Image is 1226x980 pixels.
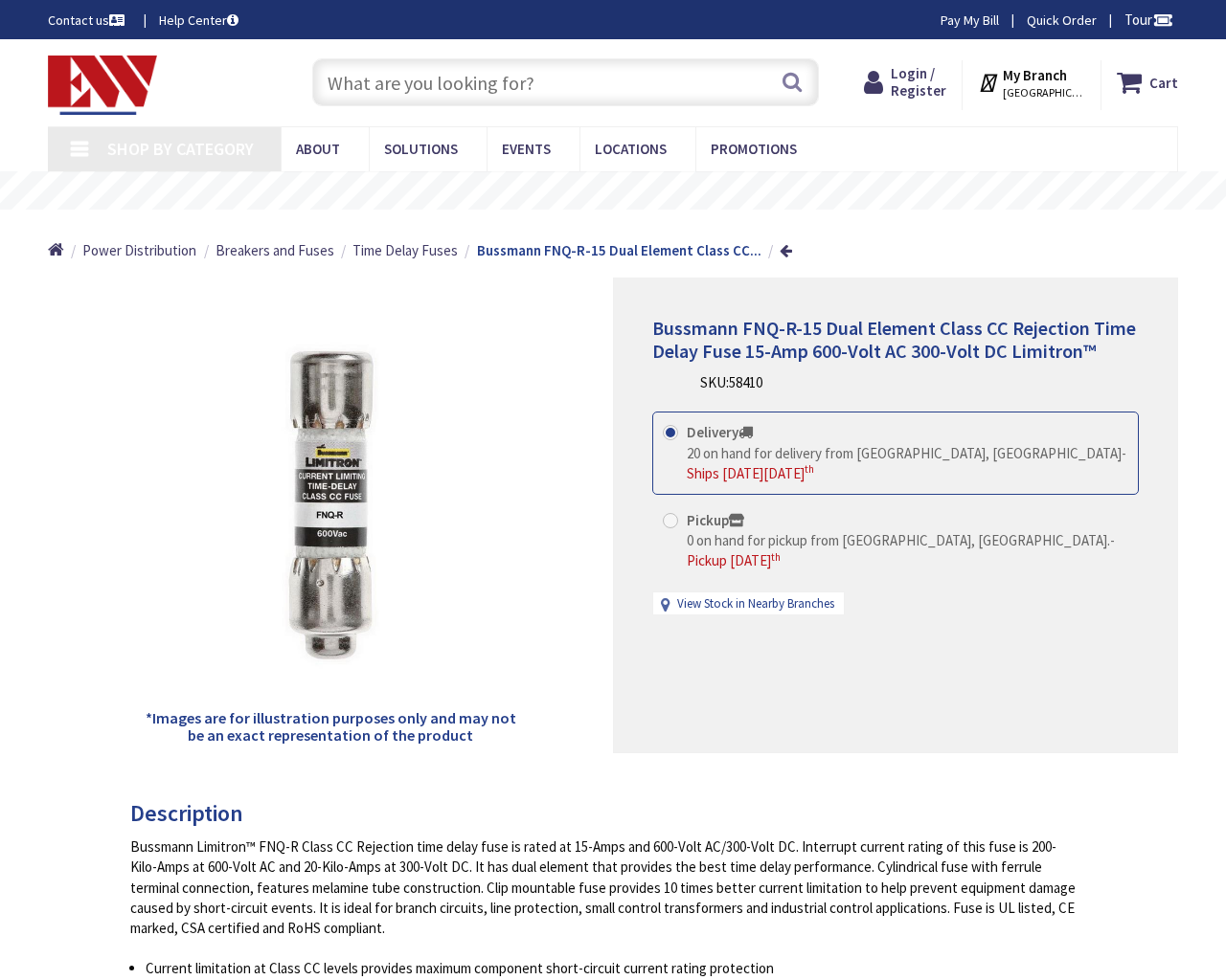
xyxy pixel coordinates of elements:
div: - [687,530,1128,571]
span: Power Distribution [82,241,196,259]
a: Help Center [159,11,238,30]
span: About [296,140,340,158]
span: Promotions [711,140,797,158]
div: - [687,443,1128,484]
h3: Description [130,801,1081,826]
sup: th [771,550,781,564]
a: Contact us [48,11,128,30]
span: Ships [DATE][DATE] [687,464,814,482]
h5: *Images are for illustration purposes only and may not be an exact representation of the product [138,710,522,744]
input: What are you looking for? [312,58,819,106]
a: Breakers and Fuses [216,240,334,260]
span: Events [502,140,551,158]
div: SKU: [700,372,762,392]
sup: th [805,462,814,476]
a: View Stock in Nearby Branches [677,595,834,613]
div: My Branch [GEOGRAPHIC_DATA], [GEOGRAPHIC_DATA] [978,65,1084,100]
span: 0 on hand for pickup from [GEOGRAPHIC_DATA], [GEOGRAPHIC_DATA]. [687,531,1110,549]
img: Electrical Wholesalers, Inc. [48,56,157,115]
span: Pickup [DATE] [687,551,781,569]
span: Shop By Category [107,138,254,160]
span: Solutions [384,140,458,158]
strong: Pickup [687,511,744,529]
a: Quick Order [1027,11,1097,30]
strong: Cart [1149,65,1178,100]
a: Login / Register [864,65,946,100]
a: Power Distribution [82,240,196,260]
div: Bussmann Limitron™ FNQ-R Class CC Rejection time delay fuse is rated at 15-Amps and 600-Volt AC/3... [130,836,1081,939]
img: Bussmann FNQ-R-15 Dual Element Class CC Rejection Time Delay Fuse 15-Amp 600-Volt AC 300-Volt DC ... [139,311,523,695]
span: Time Delay Fuses [352,241,458,259]
span: Breakers and Fuses [216,241,334,259]
strong: Bussmann FNQ-R-15 Dual Element Class CC... [477,241,761,259]
span: 58410 [729,373,762,391]
strong: My Branch [1003,66,1067,84]
span: Login / Register [891,64,946,100]
span: Locations [595,140,667,158]
span: [GEOGRAPHIC_DATA], [GEOGRAPHIC_DATA] [1003,85,1084,100]
span: Bussmann FNQ-R-15 Dual Element Class CC Rejection Time Delay Fuse 15-Amp 600-Volt AC 300-Volt DC ... [652,316,1136,363]
span: Tour [1124,11,1173,29]
li: Current limitation at Class CC levels provides maximum component short-circuit current rating pro... [146,958,1081,978]
a: Pay My Bill [941,11,999,30]
rs-layer: Free Same Day Pickup at 19 Locations [455,181,806,202]
strong: Delivery [687,423,753,441]
span: 20 on hand for delivery from [GEOGRAPHIC_DATA], [GEOGRAPHIC_DATA] [687,444,1122,462]
a: Cart [1117,65,1178,100]
a: Time Delay Fuses [352,240,458,260]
